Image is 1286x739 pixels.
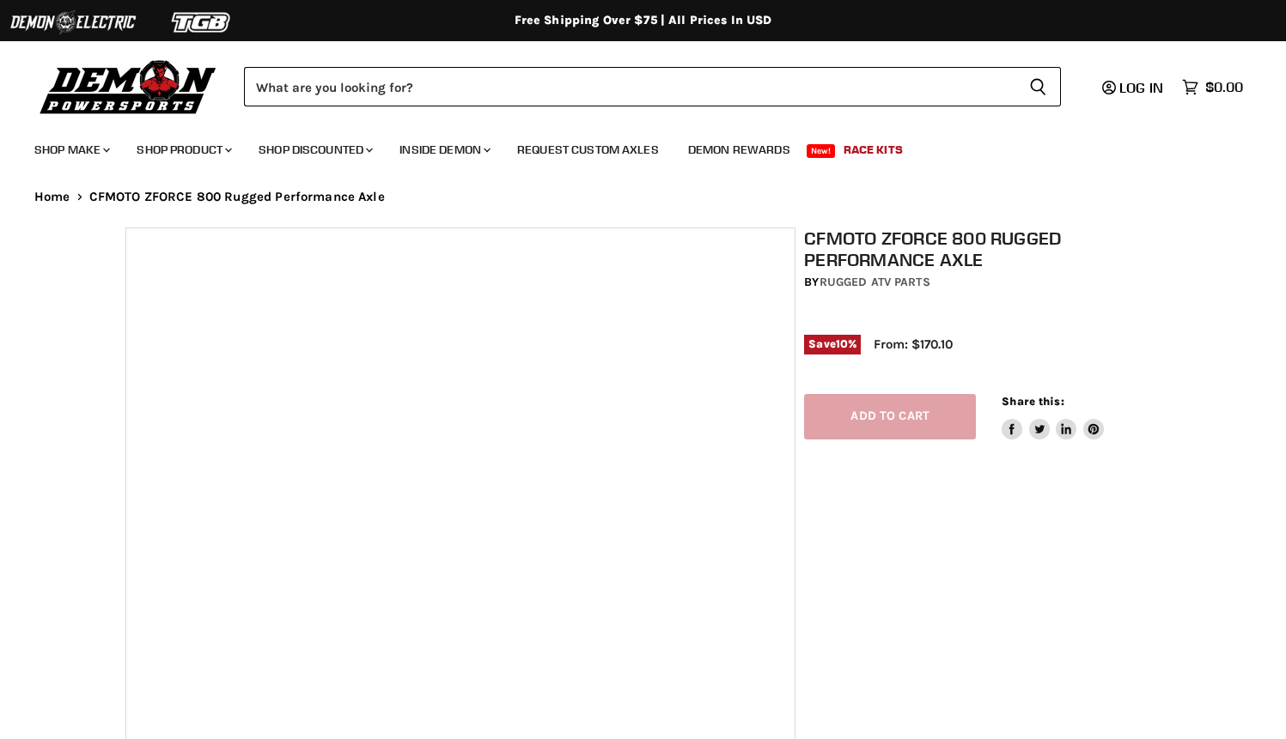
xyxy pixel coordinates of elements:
a: Shop Product [124,132,242,167]
a: Shop Make [21,132,120,167]
a: $0.00 [1173,75,1252,100]
span: New! [807,144,836,158]
a: Race Kits [831,132,916,167]
span: Log in [1119,79,1163,96]
a: Home [34,190,70,204]
span: Share this: [1002,395,1064,408]
a: Inside Demon [387,132,501,167]
a: Shop Discounted [246,132,383,167]
a: Rugged ATV Parts [820,275,930,289]
h1: CFMOTO ZFORCE 800 Rugged Performance Axle [804,227,1169,270]
div: by [804,273,1169,292]
a: Request Custom Axles [504,132,672,167]
span: From: $170.10 [874,336,953,352]
form: Product [244,67,1061,106]
aside: Share this: [1002,394,1104,439]
ul: Main menu [21,125,1239,167]
button: Search [1015,67,1061,106]
input: Search [244,67,1015,106]
img: Demon Electric Logo 2 [9,6,137,39]
a: Log in [1094,80,1173,95]
span: Save % [804,335,861,354]
span: 10 [836,337,848,350]
span: CFMOTO ZFORCE 800 Rugged Performance Axle [89,190,385,204]
img: Demon Powersports [34,56,222,117]
img: TGB Logo 2 [137,6,266,39]
span: $0.00 [1205,79,1243,95]
a: Demon Rewards [675,132,803,167]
